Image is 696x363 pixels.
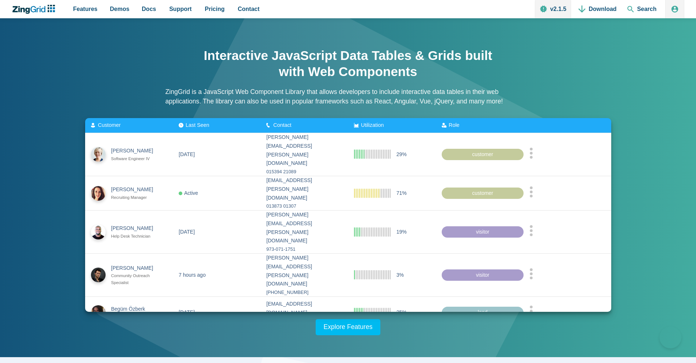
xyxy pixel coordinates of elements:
[266,133,342,168] div: [PERSON_NAME][EMAIL_ADDRESS][PERSON_NAME][DOMAIN_NAME]
[111,264,160,272] div: [PERSON_NAME]
[111,147,160,155] div: [PERSON_NAME]
[111,185,160,194] div: [PERSON_NAME]
[179,271,206,279] div: 7 hours ago
[442,269,524,281] div: visitor
[266,288,342,296] div: [PHONE_NUMBER]
[266,168,342,176] div: 015394 21089
[98,122,121,128] span: Customer
[166,87,531,106] p: ZingGrid is a JavaScript Web Component Library that allows developers to include interactive data...
[266,300,342,317] div: [EMAIL_ADDRESS][DOMAIN_NAME]
[442,148,524,160] div: customer
[205,4,225,14] span: Pricing
[316,319,381,335] a: Explore Features
[396,271,404,279] span: 3%
[179,227,195,236] div: [DATE]
[361,122,384,128] span: Utilization
[396,227,407,236] span: 19%
[266,202,342,210] div: 013873 01307
[169,4,191,14] span: Support
[12,5,59,14] a: ZingChart Logo. Click to return to the homepage
[111,233,160,240] div: Help Desk Technician
[449,122,460,128] span: Role
[111,272,160,286] div: Community Outreach Specialist
[266,245,342,253] div: 973-071-1751
[179,189,198,197] div: Active
[142,4,156,14] span: Docs
[396,308,407,317] span: 25%
[110,4,129,14] span: Demos
[266,176,342,202] div: [EMAIL_ADDRESS][PERSON_NAME][DOMAIN_NAME]
[442,226,524,238] div: visitor
[73,4,98,14] span: Features
[111,224,160,233] div: [PERSON_NAME]
[111,155,160,162] div: Software Engineer IV
[442,187,524,199] div: customer
[179,150,195,159] div: [DATE]
[442,307,524,318] div: lead
[659,326,681,348] iframe: Toggle Customer Support
[266,254,342,288] div: [PERSON_NAME][EMAIL_ADDRESS][PERSON_NAME][DOMAIN_NAME]
[179,308,195,317] div: [DATE]
[111,194,160,201] div: Recruiting Manager
[266,211,342,245] div: [PERSON_NAME][EMAIL_ADDRESS][PERSON_NAME][DOMAIN_NAME]
[186,122,209,128] span: Last Seen
[238,4,260,14] span: Contact
[396,150,407,159] span: 29%
[396,189,407,197] span: 71%
[111,305,160,313] div: Begüm Özberk
[273,122,292,128] span: Contact
[202,48,494,80] h1: Interactive JavaScript Data Tables & Grids built with Web Components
